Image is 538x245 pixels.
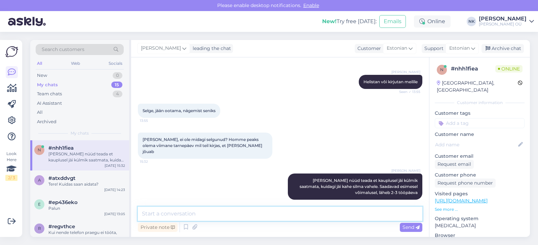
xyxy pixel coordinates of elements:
span: 13:55 [140,118,165,123]
span: Send [402,224,420,230]
span: Seen ✓ 13:55 [395,89,420,94]
span: a [38,178,41,183]
div: Try free [DATE]: [322,17,377,26]
a: [URL][DOMAIN_NAME] [435,198,488,204]
span: #regvthce [48,224,75,230]
img: Askly Logo [5,45,18,58]
span: Helistan või kirjutan meilile [363,79,418,84]
div: 15 [111,82,122,88]
div: NK [467,17,476,26]
div: Web [70,59,81,68]
p: Customer tags [435,110,525,117]
div: Archive chat [482,44,524,53]
span: r [38,226,41,231]
div: leading the chat [190,45,231,52]
span: Online [495,65,523,72]
div: Kui nende telefon praegu ei tööta, saab kirjutada meilile või proovida hiljem. Ma kohe [PERSON_NA... [48,230,125,242]
b: New! [322,18,337,24]
div: [PERSON_NAME] OÜ [479,21,527,27]
span: #atxddvgt [48,175,75,181]
span: #ep436eko [48,199,78,205]
p: Operating system [435,215,525,222]
div: Tere! Kuidas saan aidata? [48,181,125,187]
span: 15:32 [140,159,165,164]
div: # nhh1fiea [451,65,495,73]
span: Search customers [42,46,84,53]
div: Customer information [435,100,525,106]
div: AI Assistant [37,100,62,107]
div: [PERSON_NAME] nüüd teada et kauplusel jäi külmik saatmata, kuidagi jäi kahe silma vahele. Saadava... [48,151,125,163]
p: Visited pages [435,190,525,197]
span: [PERSON_NAME] nüüd teada et kauplusel jäi külmik saatmata, kuidagi jäi kahe silma vahele. Saadava... [300,178,419,195]
div: [DATE] 14:23 [104,187,125,192]
span: Enable [301,2,321,8]
div: Request email [435,160,474,169]
p: Customer name [435,131,525,138]
input: Add a tag [435,118,525,128]
span: [PERSON_NAME] [391,168,420,173]
div: [GEOGRAPHIC_DATA], [GEOGRAPHIC_DATA] [437,80,518,94]
p: See more ... [435,206,525,212]
input: Add name [435,141,517,148]
div: Palun [48,205,125,211]
span: 15:33 [395,200,420,205]
div: [PERSON_NAME] [479,16,527,21]
div: [DATE] 13:05 [104,211,125,216]
p: Customer email [435,153,525,160]
div: Private note [138,223,178,232]
div: All [37,109,43,116]
button: Emails [379,15,406,28]
span: Estonian [449,45,470,52]
span: [PERSON_NAME] [391,69,420,75]
div: My chats [37,82,58,88]
div: Request phone number [435,179,496,188]
div: Team chats [37,91,62,97]
span: My chats [71,130,89,136]
span: [PERSON_NAME], ei ole midagi selgunud? Homme peaks olema viimane tarnepäev mil teil kirjas, et [P... [143,137,263,154]
div: 2 / 3 [5,175,17,181]
span: #nhh1fiea [48,145,74,151]
p: Browser [435,232,525,239]
span: Estonian [387,45,407,52]
div: Customer [355,45,381,52]
div: 0 [113,72,122,79]
div: All [36,59,43,68]
div: Online [414,15,451,28]
div: Look Here [5,151,17,181]
div: Socials [107,59,124,68]
a: [PERSON_NAME][PERSON_NAME] OÜ [479,16,534,27]
div: 4 [113,91,122,97]
span: n [38,147,41,152]
div: Archived [37,118,56,125]
span: Selge, jään ootama, nägemist seniks [143,108,216,113]
div: Support [422,45,444,52]
span: e [38,202,41,207]
span: n [440,67,444,72]
p: [MEDICAL_DATA] [435,222,525,229]
div: [DATE] 15:32 [105,163,125,168]
p: Customer phone [435,171,525,179]
span: [PERSON_NAME] [141,45,181,52]
div: New [37,72,47,79]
